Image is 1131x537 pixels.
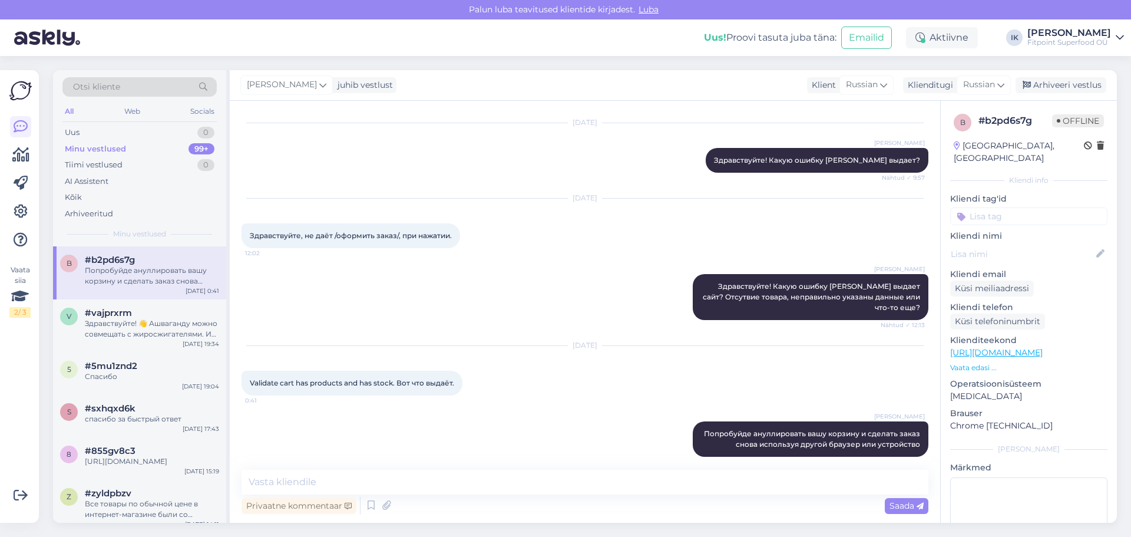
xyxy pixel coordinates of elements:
[950,462,1107,474] p: Märkmed
[1027,28,1124,47] a: [PERSON_NAME]Fitpoint Superfood OÜ
[188,104,217,119] div: Socials
[807,79,836,91] div: Klient
[197,159,214,171] div: 0
[85,456,219,467] div: [URL][DOMAIN_NAME]
[950,175,1107,186] div: Kliendi info
[184,467,219,476] div: [DATE] 15:19
[186,286,219,295] div: [DATE] 0:41
[183,340,219,348] div: [DATE] 19:34
[85,361,137,371] span: #5mu1znd2
[65,208,113,220] div: Arhiveeritud
[242,193,928,203] div: [DATE]
[182,382,219,391] div: [DATE] 19:04
[881,173,925,182] span: Nähtud ✓ 9:57
[950,230,1107,242] p: Kliendi nimi
[846,78,878,91] span: Russian
[874,139,925,147] span: [PERSON_NAME]
[950,193,1107,205] p: Kliendi tag'id
[714,156,920,164] span: Здравствуйте! Какую ошибку [PERSON_NAME] выдает?
[1027,28,1111,38] div: [PERSON_NAME]
[906,27,978,48] div: Aktiivne
[197,127,214,139] div: 0
[85,414,219,424] div: спасибо за быстрый ответ
[841,27,892,49] button: Emailid
[1027,38,1111,47] div: Fitpoint Superfood OÜ
[950,301,1107,314] p: Kliendi telefon
[247,78,317,91] span: [PERSON_NAME]
[881,457,925,466] span: 10:01
[85,318,219,340] div: Здравствуйте! 👋 Ашваганду можно совмещать с жиросжигателями. Из наиболее популярных и безопасных ...
[67,407,71,416] span: s
[635,4,662,15] span: Luba
[333,79,393,91] div: juhib vestlust
[704,32,726,43] b: Uus!
[951,248,1094,261] input: Lisa nimi
[122,104,143,119] div: Web
[704,31,836,45] div: Proovi tasuta juba täna:
[889,500,924,511] span: Saada
[874,265,925,274] span: [PERSON_NAME]
[85,308,132,318] span: #vajprxrm
[65,192,82,203] div: Kõik
[250,378,454,387] span: Validate cart has products and has stock. Вот что выдаёт.
[950,444,1107,454] div: [PERSON_NAME]
[950,334,1107,347] p: Klienditeekond
[85,255,135,265] span: #b2pd6s7g
[950,314,1045,330] div: Küsi telefoninumbrit
[242,340,928,351] div: [DATE]
[85,499,219,520] div: Все товары по обычной цене в интернет-магазине были со скидкой 15%
[67,312,71,321] span: v
[85,265,219,286] div: Попробуйде ануллировать вашу корзину и сделать заказ снова используя другой браузер или устройство
[704,429,922,449] span: Попробуйде ануллировать вашу корзину и сделать заказ снова используя другой браузер или устройство
[960,118,965,127] span: b
[9,265,31,318] div: Vaata siia
[113,229,166,239] span: Minu vestlused
[250,231,452,240] span: Здравствуйте, не даёт /оформить заказ/, при нажатии.
[950,347,1043,358] a: [URL][DOMAIN_NAME]
[245,249,289,258] span: 12:02
[65,176,108,187] div: AI Assistent
[1016,77,1106,93] div: Arhiveeri vestlus
[1006,29,1023,46] div: IK
[85,403,135,414] span: #sxhqxd6k
[978,114,1052,128] div: # b2pd6s7g
[85,371,219,382] div: Спасибо
[9,307,31,318] div: 2 / 3
[874,412,925,421] span: [PERSON_NAME]
[242,498,356,514] div: Privaatne kommentaar
[954,140,1084,164] div: [GEOGRAPHIC_DATA], [GEOGRAPHIC_DATA]
[950,407,1107,420] p: Brauser
[183,424,219,433] div: [DATE] 17:43
[950,207,1107,225] input: Lisa tag
[65,159,123,171] div: Tiimi vestlused
[65,127,80,139] div: Uus
[1052,114,1104,127] span: Offline
[903,79,953,91] div: Klienditugi
[245,396,289,405] span: 0:41
[188,143,214,155] div: 99+
[963,78,995,91] span: Russian
[85,446,135,456] span: #855gv8c3
[242,117,928,128] div: [DATE]
[65,143,126,155] div: Minu vestlused
[73,81,120,93] span: Otsi kliente
[703,282,922,312] span: Здравствуйте! Какую ошибку [PERSON_NAME] выдает сайт? Отсутвие товара, неправильно указаны данные...
[85,488,131,499] span: #zyldpbzv
[185,520,219,529] div: [DATE] 14:11
[950,363,1107,373] p: Vaata edasi ...
[67,365,71,374] span: 5
[881,321,925,330] span: Nähtud ✓ 12:13
[9,80,32,102] img: Askly Logo
[67,450,71,459] span: 8
[950,420,1107,432] p: Chrome [TECHNICAL_ID]
[67,492,71,501] span: z
[950,378,1107,390] p: Operatsioonisüsteem
[950,281,1034,296] div: Küsi meiliaadressi
[62,104,76,119] div: All
[950,390,1107,403] p: [MEDICAL_DATA]
[950,268,1107,281] p: Kliendi email
[67,259,72,268] span: b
